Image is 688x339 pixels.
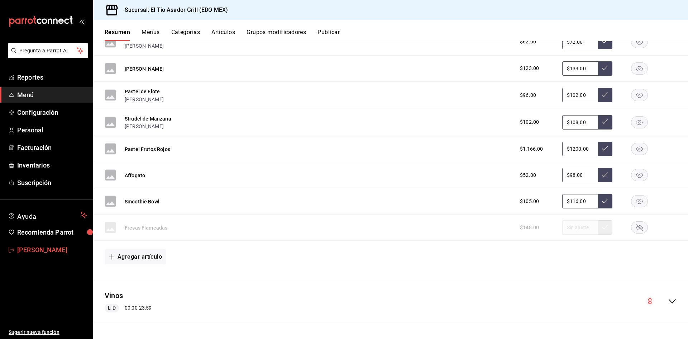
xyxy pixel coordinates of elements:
[105,29,130,41] button: Resumen
[17,90,87,100] span: Menú
[9,329,87,336] span: Sugerir nueva función
[79,19,85,24] button: open_drawer_menu
[125,115,171,122] button: Strudel de Manzana
[562,88,598,102] input: Sin ajuste
[17,108,87,117] span: Configuración
[520,118,539,126] span: $102.00
[17,160,87,170] span: Inventarios
[17,227,87,237] span: Recomienda Parrot
[520,171,536,179] span: $52.00
[520,91,536,99] span: $96.00
[171,29,200,41] button: Categorías
[8,43,88,58] button: Pregunta a Parrot AI
[119,6,228,14] h3: Sucursal: El Tio Asador Grill (EDO MEX)
[125,198,159,205] button: Smoothie Bowl
[105,249,166,264] button: Agregar artículo
[17,211,78,220] span: Ayuda
[125,172,145,179] button: Affogato
[105,291,123,301] button: Vinos
[17,72,87,82] span: Reportes
[520,198,539,205] span: $105.00
[562,142,598,156] input: Sin ajuste
[125,42,164,50] button: [PERSON_NAME]
[105,304,118,312] span: L-D
[17,245,87,255] span: [PERSON_NAME]
[520,65,539,72] span: $123.00
[142,29,159,41] button: Menús
[17,178,87,188] span: Suscripción
[125,123,164,130] button: [PERSON_NAME]
[247,29,306,41] button: Grupos modificadores
[562,61,598,76] input: Sin ajuste
[125,96,164,103] button: [PERSON_NAME]
[520,145,543,153] span: $1,166.00
[19,47,77,55] span: Pregunta a Parrot AI
[17,125,87,135] span: Personal
[93,285,688,318] div: collapse-menu-row
[562,168,598,182] input: Sin ajuste
[125,146,170,153] button: Pastel Frutos Rojos
[562,35,598,49] input: Sin ajuste
[105,29,688,41] div: navigation tabs
[562,194,598,208] input: Sin ajuste
[562,115,598,130] input: Sin ajuste
[17,143,87,152] span: Facturación
[5,52,88,60] a: Pregunta a Parrot AI
[105,304,152,312] div: 00:00 - 23:59
[211,29,235,41] button: Artículos
[520,38,536,46] span: $62.00
[125,88,160,95] button: Pastel de Elote
[125,65,164,72] button: [PERSON_NAME]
